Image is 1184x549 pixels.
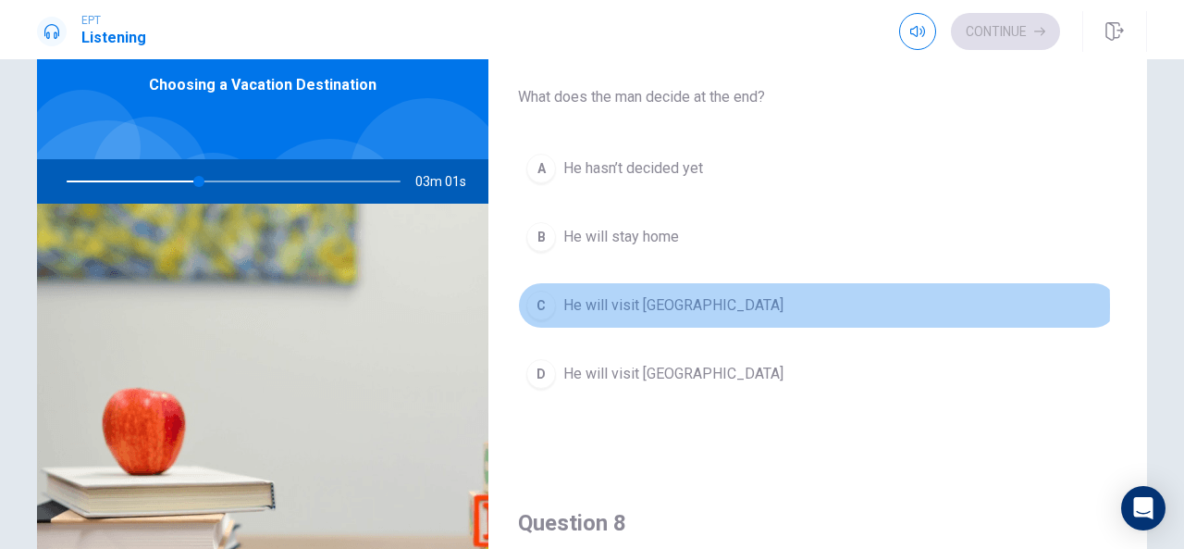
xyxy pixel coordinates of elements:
[563,294,783,317] span: He will visit [GEOGRAPHIC_DATA]
[518,145,1117,192] button: AHe hasn’t decided yet
[526,222,556,252] div: B
[526,359,556,389] div: D
[518,214,1117,260] button: BHe will stay home
[518,351,1117,397] button: DHe will visit [GEOGRAPHIC_DATA]
[1121,486,1165,530] div: Open Intercom Messenger
[518,282,1117,329] button: CHe will visit [GEOGRAPHIC_DATA]
[149,74,376,96] span: Choosing a Vacation Destination
[518,86,1117,108] span: What does the man decide at the end?
[415,159,481,204] span: 03m 01s
[563,226,679,248] span: He will stay home
[563,157,703,180] span: He hasn’t decided yet
[81,27,146,49] h1: Listening
[526,154,556,183] div: A
[81,14,146,27] span: EPT
[518,508,1117,538] h4: Question 8
[563,363,783,385] span: He will visit [GEOGRAPHIC_DATA]
[526,291,556,320] div: C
